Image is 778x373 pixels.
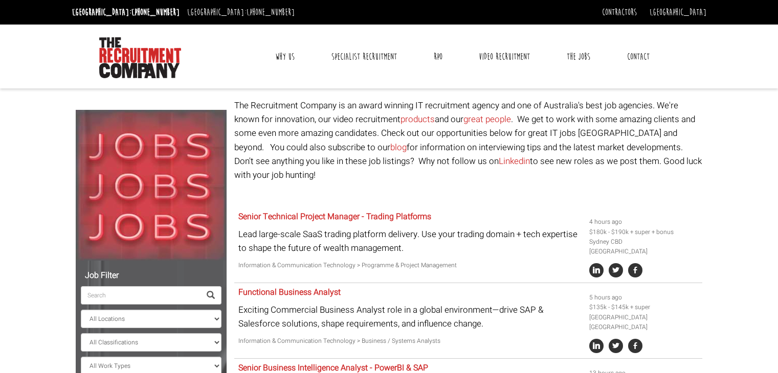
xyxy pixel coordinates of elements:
[81,286,201,305] input: Search
[559,44,598,69] a: The Jobs
[390,141,407,154] a: blog
[589,217,699,227] li: 4 hours ago
[238,211,431,223] a: Senior Technical Project Manager - Trading Platforms
[650,7,706,18] a: [GEOGRAPHIC_DATA]
[426,44,450,69] a: RPO
[471,44,538,69] a: Video Recruitment
[234,99,702,182] p: The Recruitment Company is an award winning IT recruitment agency and one of Australia's best job...
[99,37,181,78] img: The Recruitment Company
[324,44,405,69] a: Specialist Recruitment
[81,271,221,281] h5: Job Filter
[70,4,182,20] li: [GEOGRAPHIC_DATA]:
[268,44,302,69] a: Why Us
[499,155,530,168] a: Linkedin
[401,113,435,126] a: products
[602,7,637,18] a: Contractors
[131,7,180,18] a: [PHONE_NUMBER]
[247,7,295,18] a: [PHONE_NUMBER]
[463,113,511,126] a: great people
[185,4,297,20] li: [GEOGRAPHIC_DATA]:
[619,44,657,69] a: Contact
[76,110,227,261] img: Jobs, Jobs, Jobs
